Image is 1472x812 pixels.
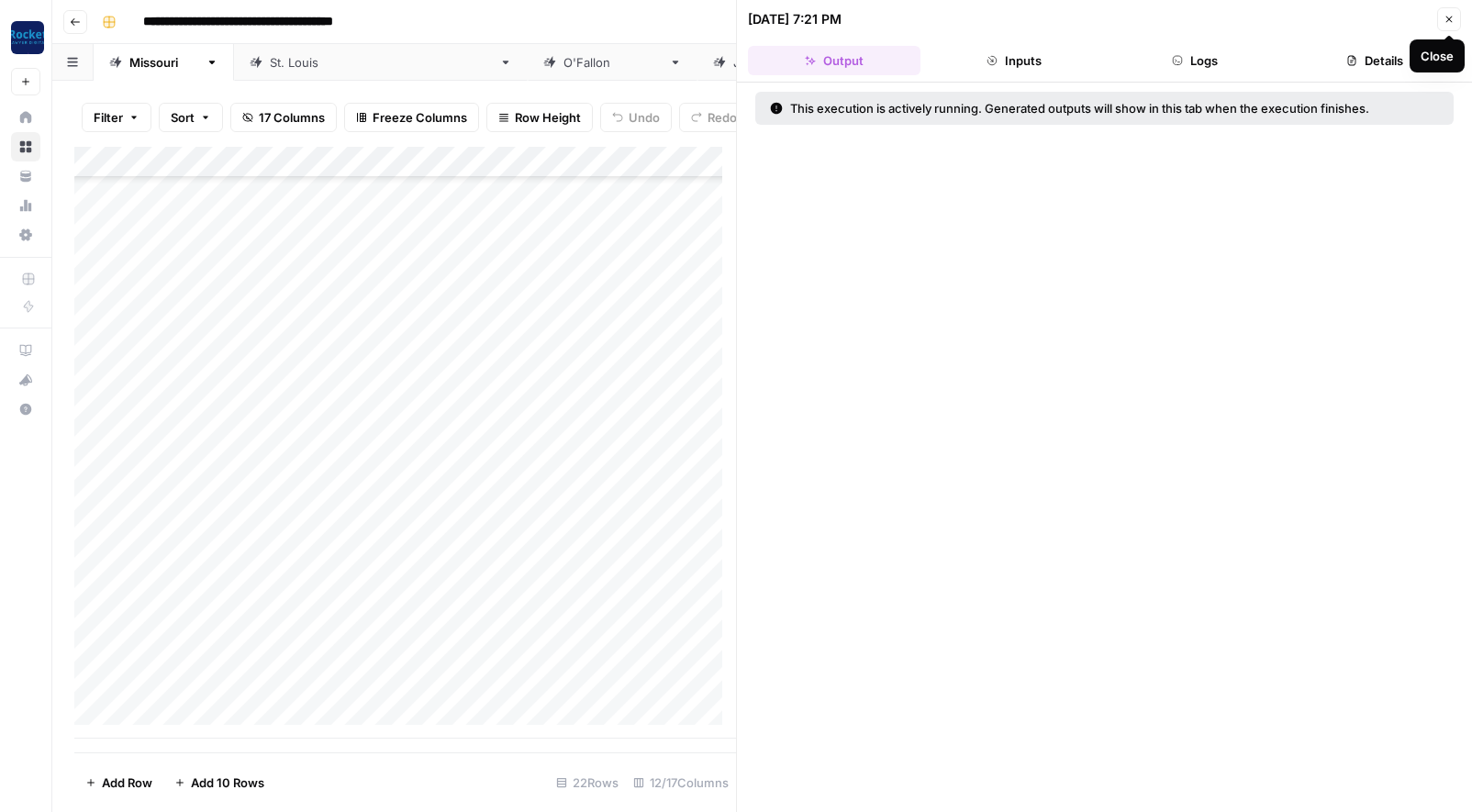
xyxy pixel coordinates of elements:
span: Add 10 Rows [191,773,264,792]
button: Sort [159,103,223,132]
div: 22 Rows [549,768,626,797]
div: [DATE] 7:21 PM [748,10,842,28]
button: Add 10 Rows [163,768,275,797]
div: [PERSON_NAME] [563,53,662,72]
span: Row Height [515,108,581,127]
a: [US_STATE] [94,44,234,81]
a: [PERSON_NAME] [528,44,697,81]
button: Output [748,46,920,75]
button: Freeze Columns [344,103,479,132]
button: 17 Columns [230,103,337,132]
button: Logs [1109,46,1281,75]
a: [GEOGRAPHIC_DATA] [697,44,893,81]
a: Browse [11,132,40,161]
a: Settings [11,220,40,250]
button: Inputs [928,46,1100,75]
a: Your Data [11,161,40,191]
span: Add Row [102,773,152,792]
div: 12/17 Columns [626,768,736,797]
button: Undo [600,103,672,132]
img: Rocket Pilots Logo [11,21,44,54]
a: [GEOGRAPHIC_DATA][PERSON_NAME] [234,44,528,81]
span: Filter [94,108,123,127]
div: [GEOGRAPHIC_DATA][PERSON_NAME] [270,53,492,72]
button: Help + Support [11,395,40,424]
a: AirOps Academy [11,336,40,365]
span: Redo [708,108,737,127]
button: Filter [82,103,151,132]
span: Freeze Columns [373,108,467,127]
span: Sort [171,108,195,127]
div: This execution is actively running. Generated outputs will show in this tab when the execution fi... [770,99,1404,117]
button: Details [1288,46,1461,75]
button: Row Height [486,103,593,132]
button: Redo [679,103,749,132]
span: Undo [629,108,660,127]
div: What's new? [12,366,39,394]
div: Close [1421,47,1454,65]
a: Usage [11,191,40,220]
button: What's new? [11,365,40,395]
a: Home [11,103,40,132]
button: Add Row [74,768,163,797]
span: 17 Columns [259,108,325,127]
div: [US_STATE] [129,53,198,72]
button: Workspace: Rocket Pilots [11,15,40,61]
